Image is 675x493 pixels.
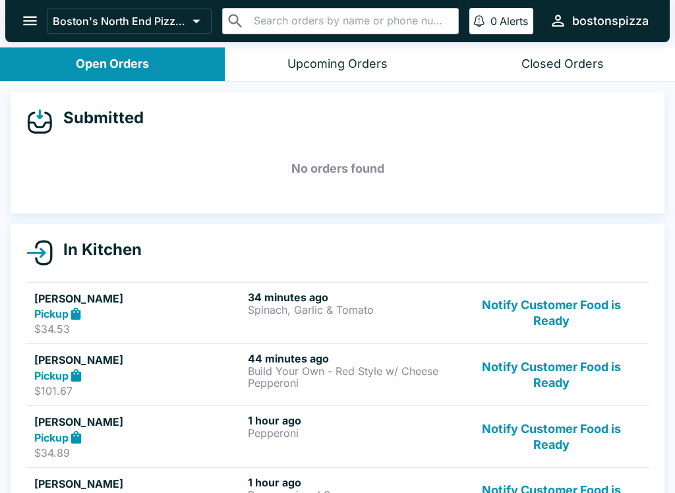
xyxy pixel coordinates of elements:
a: [PERSON_NAME]Pickup$101.6744 minutes agoBuild Your Own - Red Style w/ CheesePepperoniNotify Custo... [26,343,649,405]
p: Spinach, Garlic & Tomato [248,304,456,316]
button: bostonspizza [544,7,654,35]
p: Boston's North End Pizza Bakery [53,14,187,28]
div: Closed Orders [521,57,604,72]
button: Notify Customer Food is Ready [462,352,641,397]
p: $101.67 [34,384,243,397]
button: Notify Customer Food is Ready [462,414,641,459]
p: Alerts [500,14,528,28]
button: Notify Customer Food is Ready [462,291,641,336]
h5: [PERSON_NAME] [34,352,243,368]
h6: 34 minutes ago [248,291,456,304]
div: Open Orders [76,57,149,72]
p: $34.53 [34,322,243,335]
h5: [PERSON_NAME] [34,291,243,306]
h6: 44 minutes ago [248,352,456,365]
button: Boston's North End Pizza Bakery [47,9,212,34]
h4: Submitted [53,108,144,128]
h5: No orders found [26,145,649,192]
strong: Pickup [34,369,69,382]
strong: Pickup [34,307,69,320]
h6: 1 hour ago [248,476,456,489]
p: Pepperoni [248,377,456,389]
div: bostonspizza [572,13,649,29]
button: open drawer [13,4,47,38]
a: [PERSON_NAME]Pickup$34.5334 minutes agoSpinach, Garlic & TomatoNotify Customer Food is Ready [26,282,649,344]
a: [PERSON_NAME]Pickup$34.891 hour agoPepperoniNotify Customer Food is Ready [26,405,649,467]
p: Build Your Own - Red Style w/ Cheese [248,365,456,377]
h5: [PERSON_NAME] [34,414,243,430]
p: 0 [490,14,497,28]
div: Upcoming Orders [287,57,388,72]
h4: In Kitchen [53,240,142,260]
h5: [PERSON_NAME] [34,476,243,492]
h6: 1 hour ago [248,414,456,427]
strong: Pickup [34,431,69,444]
input: Search orders by name or phone number [250,12,453,30]
p: Pepperoni [248,427,456,439]
p: $34.89 [34,446,243,459]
